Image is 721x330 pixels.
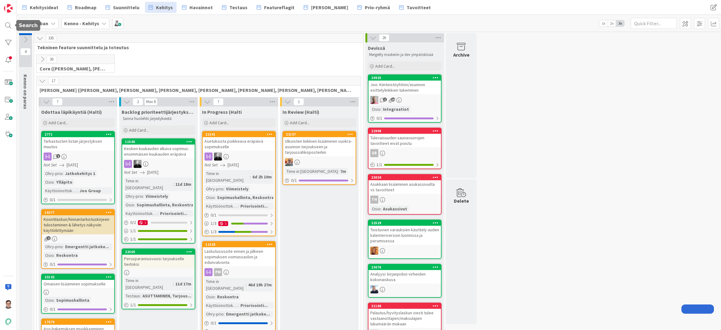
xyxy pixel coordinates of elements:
div: 7m [339,168,348,175]
div: 23142 [45,275,114,279]
div: TL [368,247,441,255]
span: 1x [599,20,608,26]
span: 1 / 3 [211,229,216,235]
a: Testaus [218,2,251,13]
span: Add Card... [375,63,395,69]
div: Ohry-prio [205,311,224,317]
div: TH [368,196,441,204]
span: 335 [46,34,56,42]
div: 22529 [368,220,441,226]
div: 1/1 [368,161,441,169]
span: : [63,243,64,250]
div: Reskontra [216,293,240,300]
a: 20925Joo: Kiinteistöyhtiön/asunnon esittelylinkkien tukeminenHJOsio:Integraatiot0/1 [368,74,442,123]
span: 0 / 1 [211,320,216,326]
a: Kehitysideat [19,2,62,13]
a: [PERSON_NAME] [300,2,352,13]
a: 22998Tulevaisuuden saunavuorojen tavoitteet eivät poistuSR1/1 [368,128,442,169]
span: Core (Pasi, Jussi, JaakkoHä, Jyri, Leo, MikkoK, Väinö, MattiH) [40,66,107,72]
span: : [173,280,174,287]
span: 0 / 1 [211,212,216,218]
span: [DATE] [147,169,158,176]
div: 21188 [368,303,441,309]
a: 21541Asetuksista poikkeava eräpäivä sopimukselleMVNot Set[DATE]Time in [GEOGRAPHIC_DATA]:6d 2h 10... [202,131,276,236]
span: : [224,311,224,317]
h5: Search [19,22,38,28]
div: 20925 [371,76,441,80]
a: 22529Toistuvien varauksien käsittely uuden kalenteriversion luonnissa ja perumisessaTL [368,220,442,259]
span: : [246,281,247,288]
i: Not Set [205,162,218,168]
span: : [250,173,251,180]
span: 10 [391,97,395,101]
span: 0 / 1 [291,177,297,184]
div: 0/21 [122,219,195,226]
div: Käyttöönottokriittisyys [124,210,158,217]
span: Tekninen feature suunnittelu ja toteutus [37,44,356,50]
i: Not Set [124,169,137,175]
div: 23034 [368,175,441,180]
div: 11d 18m [174,181,193,188]
div: 1/3 [203,228,275,236]
div: 22529Toistuvien varauksien käsittely uuden kalenteriversion luonnissa ja perumisessa [368,220,441,245]
span: : [54,297,55,304]
div: 1/31 [203,220,275,227]
div: Toistuvien varauksien käsittely uuden kalenteriversion luonnissa ja perumisessa [368,226,441,245]
span: 2 [133,98,143,105]
div: Tulevaisuuden saunavuorojen tavoitteet eivät poistu [368,134,441,147]
div: 1/1 [122,301,195,309]
span: 1 [56,154,60,158]
a: 23034Asukkaan lisääminen asukassivuilta vs tavoitteetTHOsio:Asukassivut [368,174,442,215]
div: 23187 [286,132,356,137]
div: Time in [GEOGRAPHIC_DATA] [205,170,250,184]
div: Time in [GEOGRAPHIC_DATA] [205,278,246,292]
div: BN [283,158,356,166]
span: : [54,179,55,185]
div: 11538 [205,242,275,247]
div: 11538Laskutusosoite ennen ja jälkeen sopimuksen voimassaolon ja edunvalvonta [203,242,275,266]
div: PM [214,268,222,276]
div: 0/1 [42,260,114,268]
a: 22569Perusparannusvuosi tarjoukselle tiedoksiTime in [GEOGRAPHIC_DATA]:11d 17mTestaus:ASUTTAMINEN... [122,248,195,309]
div: Ohry-prio [44,170,63,177]
img: SM [4,300,13,309]
a: Prio-ryhmä [354,2,394,13]
span: Suunnittelu [113,4,139,11]
span: 1 [294,98,304,105]
div: Priorisointi... [158,210,189,217]
span: 30 [46,56,57,63]
div: Sopimushallinta, Reskontra [135,201,195,208]
a: 23187Ulkoisten linkkien lisääminen vuokra-asunnon tarjoukseen ja tarjoussähköposteihinBNTime in [... [283,131,356,185]
div: 23187 [283,132,356,137]
div: 11d 17m [174,280,193,287]
div: Ulkoisten linkkien lisääminen vuokra-asunnon tarjoukseen ja tarjoussähköposteihin [283,137,356,156]
span: Tavoitteet [407,4,431,11]
span: Add Card... [290,120,310,125]
div: Koontilaskun/hinnantarkistuskirjeen tulostaminen & lähetys näkyviin käyttöliittymään [42,215,114,234]
span: : [63,170,64,177]
div: Osio [205,194,215,201]
div: 6d 2h 10m [251,173,273,180]
div: Käyttöönottokriittisyys [44,187,77,194]
div: 11540Kesken kuukauden alkava sopimus: ensimmäisen kuukauden eräpäivä [122,139,195,158]
b: Kenno - Kehitys [64,20,99,26]
div: Käyttöönottokriittisyys [205,302,238,309]
span: [DATE] [228,162,239,168]
div: Time in [GEOGRAPHIC_DATA] [124,177,173,191]
div: Osio [370,106,380,113]
div: JJ [368,285,441,293]
div: SR [370,149,378,157]
div: Osio [44,297,54,304]
span: : [215,293,216,300]
div: HJ [368,96,441,104]
img: TL [370,247,378,255]
span: : [238,302,239,309]
span: : [238,203,239,209]
span: [DATE] [67,162,78,168]
div: 1 [138,220,148,225]
span: : [77,187,78,194]
div: 0/1 [203,211,275,219]
span: In Review (Halti) [283,109,319,115]
a: 23142Omaisen lisääminen sopimukselleOsio:Sopimushallinta0/1 [41,274,115,314]
a: 2771Tarkastusten listan järjestyksen muutosNot Set[DATE]Ohry-prio:Jatkokehitys 1Osio:YlläpitoKäyt... [41,131,115,204]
